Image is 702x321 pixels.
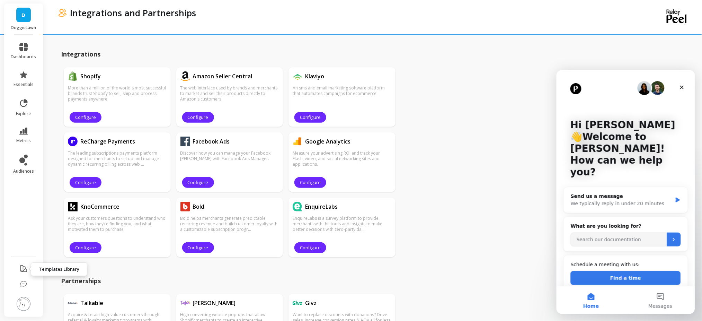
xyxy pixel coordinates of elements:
[80,202,119,211] h1: KnoCommerce
[193,72,252,80] h1: Amazon Seller Central
[22,11,26,19] span: D
[293,112,328,123] a: Configure
[180,137,190,146] img: c72816a8-cfe4-432d-b418-b5bcb73feb16-logo.svg
[180,71,190,81] img: ff48c7ef-cce9-40f3-8a5e-01adfdd15878-logo.svg
[11,25,36,31] p: DoggieLawn
[557,70,695,314] iframe: Intercom live chat
[305,299,317,307] h1: Givz
[11,54,36,60] span: dashboards
[75,179,96,186] span: Configure
[80,299,103,307] h1: Talkable
[14,82,34,87] span: essentials
[305,137,350,146] h1: Google Analytics
[193,202,205,211] h1: Bold
[293,202,302,211] img: 1bc06f43-63c0-4195-b41d-a4d01ff41d57-logo.svg
[305,72,324,80] h1: Klaviyo
[188,114,208,121] span: Configure
[70,177,101,188] button: Configure
[182,242,214,253] button: Configure
[68,242,103,253] a: Configure
[180,112,216,123] a: Configure
[293,71,302,81] img: 50381cb0-b9ab-4023-8c3a-c0ca93921527-logo.svg
[300,244,321,251] span: Configure
[180,85,279,102] p: The web interface used by brands and merchants to market and sell their products directly to Amaz...
[68,85,167,102] p: More than a million of the world's most successful brands trust Shopify to sell, ship and process...
[70,7,196,19] p: Integrations and Partnerships
[61,277,398,285] p: Partnerships
[16,138,31,144] span: metrics
[70,242,101,253] button: Configure
[61,50,398,58] p: Integrations
[193,137,230,146] h1: Facebook Ads
[70,112,101,123] button: Configure
[68,177,103,188] a: Configure
[68,71,78,81] img: 2d1f62dc-cfee-4e96-b4db-82b6496f5007-logo.svg
[80,137,135,146] h1: ReCharge Payments
[17,297,30,311] img: profile picture
[294,242,326,253] button: Configure
[180,298,190,308] img: 903fa488-f470-4998-b51a-22f61d9debfb-logo.svg
[294,177,326,188] button: Configure
[75,114,96,121] span: Configure
[80,72,101,80] h1: Shopify
[293,298,302,308] img: e13d1cc7-bf7b-4faa-bdb9-e3a11eef0b59-logo.svg
[58,9,66,17] img: header icon
[293,216,391,232] p: EnquireLabs is a survey platform to provide merchants with the tools and insights to make better ...
[300,179,321,186] span: Configure
[13,168,34,174] span: audiences
[293,85,391,96] p: An sms and email marketing software platform that automates campaigns for ecommerce.
[188,244,208,251] span: Configure
[180,150,279,162] p: Discover how you can manage your Facebook [PERSON_NAME] with Facebook Ads Manager.
[182,112,214,123] button: Configure
[293,242,328,253] a: Configure
[180,202,190,211] img: 5f022bc7-82c7-484f-93d7-7588c3b06900-logo.svg
[182,177,214,188] button: Configure
[300,114,321,121] span: Configure
[293,150,391,167] p: Measure your advertising ROI and track your Flash, video, and social networking sites and applica...
[294,112,326,123] button: Configure
[68,137,78,146] img: 79737fca-233b-41fc-a33e-72984e829e8f-logo.svg
[180,242,216,253] a: Configure
[180,177,216,188] a: Configure
[188,179,208,186] span: Configure
[68,216,167,232] p: Ask your customers questions to understand who they are, how they’re finding you, and what motiva...
[75,244,96,251] span: Configure
[68,150,167,167] p: The leading subscriptions payments platform designed for merchants to set up and manage dynamic r...
[193,299,236,307] h1: [PERSON_NAME]
[68,202,78,211] img: ae65ef29-4b36-4faa-bab9-f7820d227f7d-logo.svg
[16,111,31,116] span: explore
[68,112,103,123] a: Configure
[305,202,338,211] h1: EnquireLabs
[68,298,78,308] img: 0df8155e-3982-4bd3-a185-2a2e61a8d11c-logo.svg
[293,137,302,146] img: e86d0e59-6dde-42af-9bd3-7826504f7e7f-logo.svg
[293,177,328,188] a: Configure
[180,216,279,232] p: Bold helps merchants generate predictable recurring revenue and build customer loyalty with a cus...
